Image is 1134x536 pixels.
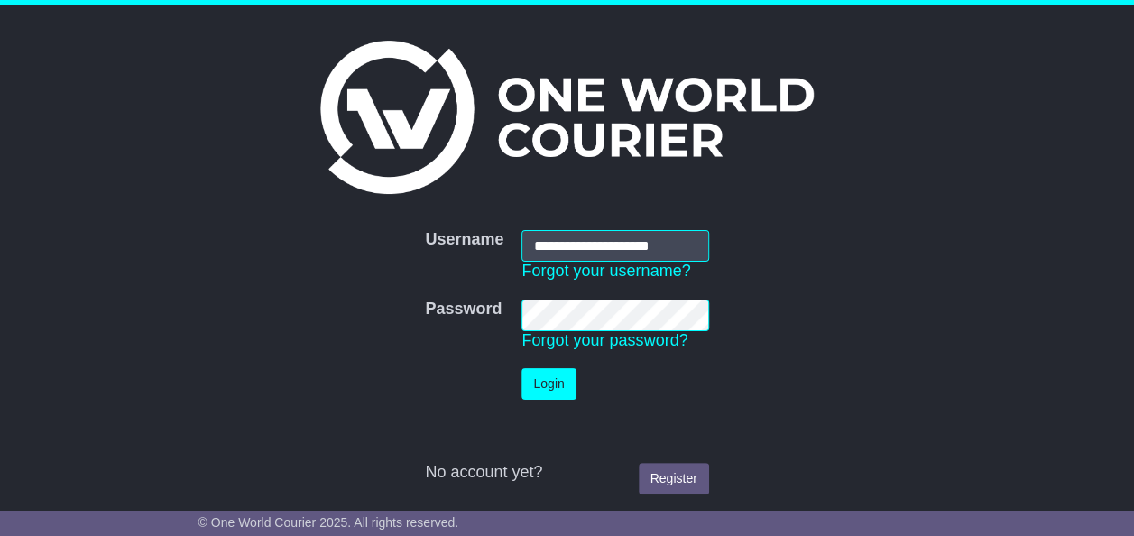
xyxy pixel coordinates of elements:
a: Register [639,463,709,494]
a: Forgot your password? [521,331,687,349]
img: One World [320,41,813,194]
span: © One World Courier 2025. All rights reserved. [198,515,459,530]
label: Username [425,230,503,250]
div: No account yet? [425,463,708,483]
a: Forgot your username? [521,262,690,280]
button: Login [521,368,576,400]
label: Password [425,300,502,319]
